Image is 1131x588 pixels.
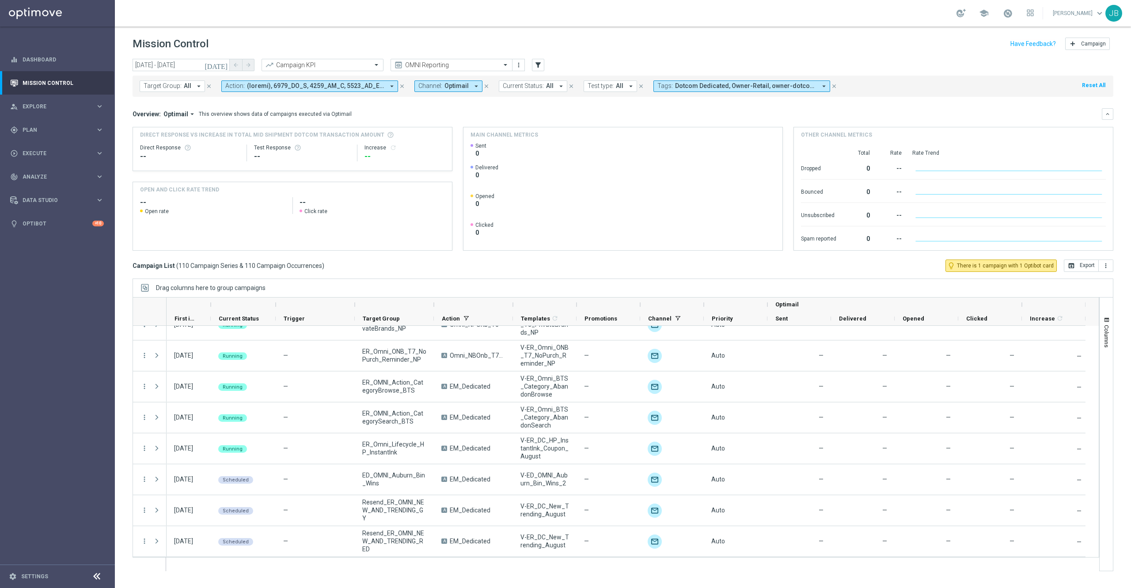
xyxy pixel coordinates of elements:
div: Data Studio keyboard_arrow_right [10,197,104,204]
span: V-ED_OMNI_Auburn_Bin_Wins_2 [520,471,569,487]
img: Optimail [648,504,662,518]
button: lightbulb_outline There is 1 campaign with 1 Optibot card [945,260,1057,272]
button: lightbulb Optibot +10 [10,220,104,227]
colored-tag: Running [218,444,247,453]
span: — [882,476,887,483]
i: equalizer [10,56,18,64]
i: close [568,83,574,89]
span: — [584,351,589,359]
i: filter_alt [534,61,542,69]
button: close [830,81,838,91]
span: Priority [712,315,733,322]
div: Mission Control [10,80,104,87]
div: 0 [847,184,870,198]
span: Plan [23,127,95,133]
button: close [637,81,645,91]
button: track_changes Analyze keyboard_arrow_right [10,173,104,180]
span: Explore [23,104,95,109]
span: 0 [475,149,486,157]
i: arrow_drop_down [195,82,203,90]
div: Unsubscribed [801,207,836,221]
span: — [946,476,951,483]
div: Rate [881,149,902,157]
span: — [1077,384,1082,391]
i: [DATE] [205,61,228,69]
span: — [584,382,589,390]
button: play_circle_outline Execute keyboard_arrow_right [10,150,104,157]
i: close [638,83,644,89]
span: Test type: [588,82,614,90]
span: — [946,352,951,359]
a: Settings [21,574,48,579]
button: [DATE] [203,59,230,72]
span: 0 [475,171,498,179]
i: arrow_back [233,62,239,68]
i: arrow_drop_down [388,82,396,90]
button: Target Group: All arrow_drop_down [140,80,205,92]
img: Optimail [648,380,662,394]
ng-select: Campaign KPI [262,59,383,71]
span: Clicked [966,315,987,322]
span: Delivered [839,315,866,322]
span: — [819,321,824,328]
button: more_vert [140,382,148,390]
span: — [283,445,288,452]
span: Channel [648,315,672,322]
i: track_changes [10,173,18,181]
button: keyboard_arrow_down [1102,108,1113,120]
div: Optibot [10,212,104,235]
i: trending_up [265,61,274,69]
h2: -- [140,197,285,208]
div: -- [881,184,902,198]
span: — [283,352,288,359]
i: arrow_drop_down [557,82,565,90]
span: — [584,444,589,452]
div: 22 Aug 2025, Friday [174,351,193,359]
span: V-ER_DC_New_Trending_August [520,502,569,518]
span: — [819,445,824,452]
span: ER_OMNI_Action_CategorySearch_BTS [362,409,426,425]
button: add Campaign [1065,38,1110,50]
span: — [1010,352,1014,359]
span: EM_Dedicated [450,413,490,421]
img: Optimail [648,473,662,487]
span: Sent [775,315,788,322]
span: A [441,508,447,513]
span: Increase [1030,315,1055,322]
span: Open rate [145,208,169,215]
div: -- [364,151,445,162]
button: more_vert [140,537,148,545]
button: more_vert [140,506,148,514]
span: Campaign [1081,41,1106,47]
span: Scheduled [223,477,249,483]
div: Direct Response [140,144,239,151]
span: 0 [475,229,493,237]
img: Optimail [648,349,662,363]
div: Row Groups [156,284,266,291]
colored-tag: Running [218,351,247,360]
span: (loremi), 6979_DO_S, 4259_AM_C, 5523_AD_E/S, 6742_DO_E, TempoRincid_UTLABO, ET_DolorEmag_A3, EN_A... [247,82,384,90]
span: — [882,352,887,359]
i: play_circle_outline [10,149,18,157]
div: Plan [10,126,95,134]
div: Test Response [254,144,349,151]
span: Target Group: [144,82,182,90]
span: 110 Campaign Series & 110 Campaign Occurrences [178,262,322,270]
span: Analyze [23,174,95,179]
span: 0 [475,200,494,208]
i: more_vert [1102,262,1109,269]
span: ER_Omni_ONB_T7_NoPurch_Reminder_NP [362,347,426,363]
div: Optimail [648,411,662,425]
colored-tag: Scheduled [218,475,253,484]
input: Have Feedback? [1010,41,1056,47]
span: Dotcom Dedicated, Owner-Retail, owner-dotcom-dedicated, owner-omni-dedicated, owner-retail [675,82,816,90]
button: filter_alt [532,59,544,71]
div: 22 Aug 2025, Friday [174,444,193,452]
div: 22 Aug 2025, Friday [174,382,193,390]
span: V-ER_Omni_ONB_T7_NoPurch_Reminder_NP [520,344,569,367]
span: Action [442,315,460,322]
span: EM_Dedicated [450,537,490,545]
